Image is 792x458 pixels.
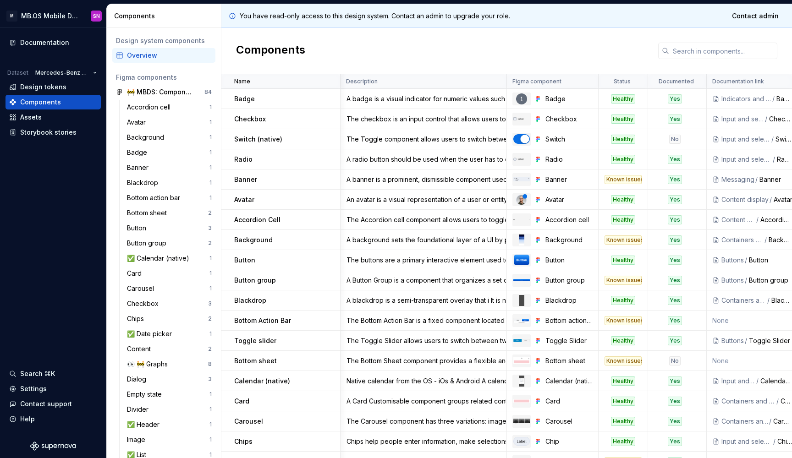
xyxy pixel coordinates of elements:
[209,119,212,126] div: 1
[545,296,593,305] div: Blackdrop
[123,191,215,205] a: Bottom action bar1
[341,336,506,345] div: The Toggle Slider allows users to switch between two states displayed with labels. Unlike standar...
[234,114,266,124] p: Checkbox
[721,397,775,406] div: Containers and layout
[668,417,682,426] div: Yes
[5,412,101,426] button: Help
[209,194,212,202] div: 1
[513,419,530,424] img: Carousel
[5,35,101,50] a: Documentation
[234,78,250,85] p: Name
[127,163,152,172] div: Banner
[545,417,593,426] div: Carousel
[341,437,506,446] div: Chips help people enter information, make selections, filter content, or trigger actions. They're...
[516,93,527,104] img: Badge
[712,78,764,85] p: Documentation link
[611,376,635,386] div: Healthy
[611,114,635,124] div: Healthy
[123,432,215,447] a: Image1
[5,397,101,411] button: Contact support
[611,296,635,305] div: Healthy
[513,318,530,323] img: Bottom action bar
[123,357,215,371] a: 👀 🚧 Graphs8
[611,155,635,164] div: Healthy
[123,221,215,235] a: Button3
[7,69,28,76] div: Dataset
[668,376,682,386] div: Yes
[35,69,89,76] span: Mercedes-Benz 2.0
[341,256,506,265] div: The buttons are a primary interactive element used to trigger actions within the screen. It is ty...
[605,175,642,184] div: Known issues
[127,51,212,60] div: Overview
[341,215,506,224] div: The Accordion cell component allows users to toggle the visibility of content. It includes a head...
[123,327,215,341] a: ✅ Date picker1
[234,397,249,406] p: Card
[208,209,212,217] div: 2
[611,336,635,345] div: Healthy
[208,240,212,247] div: 2
[513,219,530,220] img: Accordion cell
[31,66,101,79] button: Mercedes-Benz 2.0
[208,360,212,368] div: 8
[20,414,35,424] div: Help
[20,369,55,378] div: Search ⌘K
[611,94,635,104] div: Healthy
[240,11,510,21] p: You have read-only access to this design system. Contact an admin to upgrade your role.
[21,11,80,21] div: MB.OS Mobile Design System
[669,43,777,59] input: Search in components...
[236,43,305,59] h2: Components
[127,269,145,278] div: Card
[755,376,760,386] div: /
[512,78,561,85] p: Figma component
[545,175,593,184] div: Banner
[341,135,506,144] div: The Toggle component allows users to switch between two states, typically "on" or "off." It resem...
[234,175,257,184] p: Banner
[123,417,215,432] a: ✅ Header1
[112,85,215,99] a: 🚧 MBDS: Components84
[545,114,593,124] div: Checkbox
[5,366,101,381] button: Search ⌘K
[234,316,291,325] p: Bottom Action Bar
[234,135,282,144] p: Switch (native)
[5,110,101,125] a: Assets
[341,397,506,406] div: A Card Customisable component groups related content and actions in a contained layout, providing...
[659,78,694,85] p: Documented
[123,130,215,145] a: Background1
[209,164,212,171] div: 1
[668,94,682,104] div: Yes
[123,311,215,326] a: Chips2
[605,235,642,245] div: Known issues
[112,48,215,63] a: Overview
[20,113,42,122] div: Assets
[513,134,530,144] img: Switch
[513,177,530,181] img: Banner
[721,175,754,184] div: Messaging
[611,417,635,426] div: Healthy
[771,94,776,104] div: /
[772,437,777,446] div: /
[116,73,212,82] div: Figma components
[669,356,681,365] div: No
[127,254,193,263] div: ✅ Calendar (native)
[545,397,593,406] div: Card
[123,236,215,251] a: Button group2
[209,285,212,292] div: 1
[341,114,506,124] div: The checkbox is an input control that allows users to select one or more options from a list of c...
[668,276,682,285] div: Yes
[208,376,212,383] div: 3
[127,284,158,293] div: Carousel
[341,316,506,325] div: The Bottom Action Bar is a fixed component located at the bottom of the screen, designed to provi...
[346,78,378,85] p: Description
[721,417,768,426] div: Containers and layout
[341,417,506,426] div: The Carousel component has three variations: image-only cards, image cards with a container below...
[234,155,253,164] p: Radio
[768,417,773,426] div: /
[234,256,255,265] p: Button
[611,256,635,265] div: Healthy
[30,442,76,451] svg: Supernova Logo
[6,11,17,22] div: M
[611,215,635,224] div: Healthy
[2,6,104,26] button: MMB.OS Mobile Design SystemSN
[123,115,215,130] a: Avatar1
